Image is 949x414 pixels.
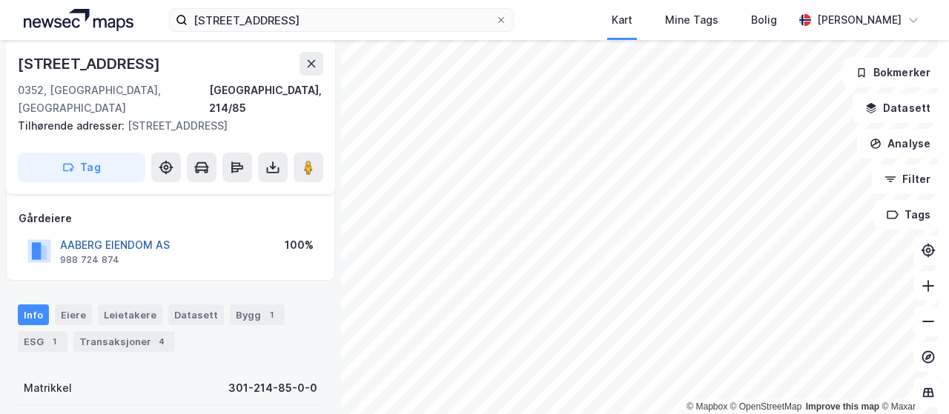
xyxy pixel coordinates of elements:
div: Mine Tags [665,11,718,29]
div: Transaksjoner [73,331,175,352]
div: Datasett [168,304,224,325]
div: 4 [154,334,169,349]
div: Bygg [230,304,285,325]
button: Filter [872,164,943,194]
span: Tilhørende adresser: [18,119,128,132]
div: [PERSON_NAME] [817,11,902,29]
div: [STREET_ADDRESS] [18,117,311,135]
div: Info [18,304,49,325]
img: logo.a4113a55bc3d86da70a041830d287a7e.svg [24,9,133,31]
button: Datasett [853,93,943,123]
div: Kart [612,11,632,29]
div: 0352, [GEOGRAPHIC_DATA], [GEOGRAPHIC_DATA] [18,81,209,117]
input: Søk på adresse, matrikkel, gårdeiere, leietakere eller personer [188,9,495,31]
div: Eiere [55,304,92,325]
a: Improve this map [806,401,879,412]
div: ESG [18,331,67,352]
div: 988 724 874 [60,254,119,266]
div: 100% [285,236,314,254]
button: Tags [874,200,943,230]
a: OpenStreetMap [730,401,802,412]
button: Analyse [857,129,943,158]
div: [STREET_ADDRESS] [18,52,163,76]
a: Mapbox [687,401,727,412]
iframe: Chat Widget [875,343,949,414]
div: Leietakere [98,304,162,325]
div: [GEOGRAPHIC_DATA], 214/85 [209,81,323,117]
div: Kontrollprogram for chat [875,343,949,414]
button: Tag [18,153,145,182]
div: Gårdeiere [19,210,323,227]
div: 1 [47,334,62,349]
button: Bokmerker [843,58,943,87]
div: 301-214-85-0-0 [228,379,317,397]
div: Matrikkel [24,379,72,397]
div: Bolig [751,11,777,29]
div: 1 [264,307,279,322]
